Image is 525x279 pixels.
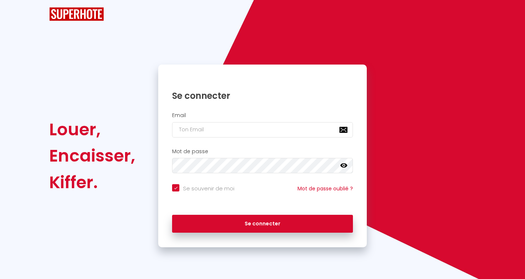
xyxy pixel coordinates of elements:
[49,7,104,21] img: SuperHote logo
[172,148,353,155] h2: Mot de passe
[172,122,353,137] input: Ton Email
[49,116,135,143] div: Louer,
[297,185,353,192] a: Mot de passe oublié ?
[172,112,353,119] h2: Email
[172,90,353,101] h1: Se connecter
[172,215,353,233] button: Se connecter
[49,169,135,195] div: Kiffer.
[49,143,135,169] div: Encaisser,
